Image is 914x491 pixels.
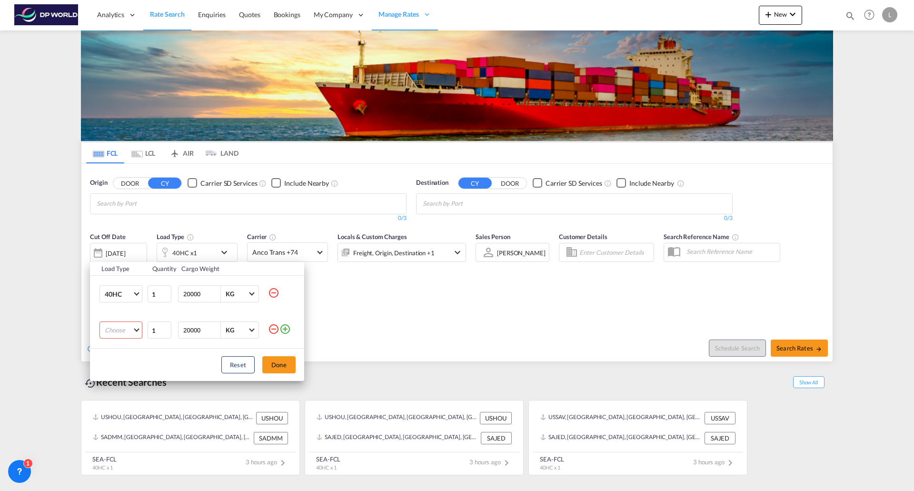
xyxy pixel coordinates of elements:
[148,321,171,339] input: Qty
[99,285,142,302] md-select: Choose: 40HC
[268,287,279,299] md-icon: icon-minus-circle-outline
[268,323,279,335] md-icon: icon-minus-circle-outline
[226,290,234,298] div: KG
[262,356,296,373] button: Done
[90,262,147,276] th: Load Type
[226,326,234,334] div: KG
[182,286,220,302] input: Enter Weight
[279,323,291,335] md-icon: icon-plus-circle-outline
[148,285,171,302] input: Qty
[105,290,132,299] span: 40HC
[147,262,176,276] th: Quantity
[182,322,220,338] input: Enter Weight
[221,356,255,373] button: Reset
[99,321,142,339] md-select: Choose
[181,264,262,273] div: Cargo Weight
